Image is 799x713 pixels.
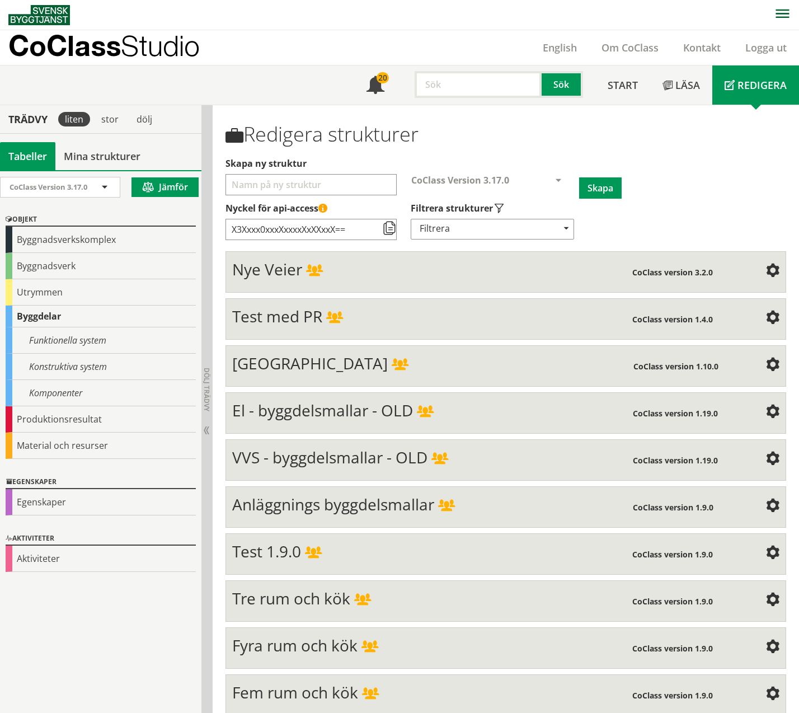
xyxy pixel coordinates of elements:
[632,314,713,325] span: CoClass version 1.4.0
[650,65,712,105] a: Läsa
[130,112,159,126] div: dölj
[232,494,434,515] span: Anläggnings byggdelsmallar
[225,123,787,146] h1: Redigera strukturer
[6,546,196,572] div: Aktiviteter
[225,174,397,195] input: Välj ett namn för att skapa en ny struktur Välj vilka typer av strukturer som ska visas i din str...
[6,433,196,459] div: Material och resurser
[589,41,671,54] a: Om CoClass
[431,453,448,466] span: Delad struktur
[766,265,779,278] span: Inställningar
[542,71,583,98] button: Sök
[6,354,196,380] div: Konstruktiva system
[225,157,787,170] label: Välj ett namn för att skapa en ny struktur
[232,635,358,656] span: Fyra rum och kök
[354,594,371,607] span: Delad struktur
[6,306,196,327] div: Byggdelar
[766,312,779,325] span: Inställningar
[411,174,509,186] span: CoClass Version 3.17.0
[377,72,389,83] div: 20
[766,359,779,372] span: Inställningar
[712,65,799,105] a: Redigera
[306,265,323,278] span: Delad struktur
[733,41,799,54] a: Logga ut
[632,690,713,701] span: CoClass version 1.9.0
[232,400,413,421] span: El - byggdelsmallar - OLD
[632,549,713,560] span: CoClass version 1.9.0
[362,688,379,701] span: Delad struktur
[6,227,196,253] div: Byggnadsverkskomplex
[121,29,200,62] span: Studio
[6,532,196,546] div: Aktiviteter
[202,368,211,411] span: Dölj trädvy
[8,5,70,25] img: Svensk Byggtjänst
[232,682,358,703] span: Fem rum och kök
[671,41,733,54] a: Kontakt
[305,547,322,560] span: Delad struktur
[675,78,700,92] span: Läsa
[6,380,196,406] div: Komponenter
[766,594,779,607] span: Inställningar
[232,353,388,374] span: [GEOGRAPHIC_DATA]
[6,253,196,279] div: Byggnadsverk
[232,259,302,280] span: Nye Veier
[361,641,378,654] span: Delad struktur
[417,406,434,419] span: Delad struktur
[232,447,427,468] span: VVS - byggdelsmallar - OLD
[438,500,455,513] span: Delad struktur
[595,65,650,105] a: Start
[2,113,54,125] div: Trädvy
[383,222,396,236] span: Kopiera
[632,267,713,278] span: CoClass version 3.2.0
[131,177,199,197] button: Jämför
[632,643,713,654] span: CoClass version 1.9.0
[95,112,125,126] div: stor
[8,30,224,65] a: CoClassStudio
[633,502,713,513] span: CoClass version 1.9.0
[766,547,779,560] span: Inställningar
[6,213,196,227] div: Objekt
[10,182,87,192] span: CoClass Version 3.17.0
[392,359,408,372] span: Delad struktur
[530,41,589,54] a: English
[58,112,90,126] div: liten
[55,142,149,170] a: Mina strukturer
[232,306,322,327] span: Test med PR
[354,65,397,105] a: 20
[411,202,573,214] label: Välj vilka typer av strukturer som ska visas i din strukturlista
[633,455,718,466] span: CoClass version 1.19.0
[6,489,196,515] div: Egenskaper
[766,453,779,466] span: Inställningar
[608,78,638,92] span: Start
[8,39,200,52] p: CoClass
[232,541,301,562] span: Test 1.9.0
[632,596,713,607] span: CoClass version 1.9.0
[633,361,718,372] span: CoClass version 1.10.0
[318,204,327,213] span: Denna API-nyckel ger åtkomst till alla strukturer som du har skapat eller delat med dig av. Håll ...
[579,177,622,199] button: Skapa
[402,174,579,202] div: Välj CoClass-version för att skapa en ny struktur
[326,312,343,325] span: Delad struktur
[737,78,787,92] span: Redigera
[366,77,384,95] span: Notifikationer
[766,500,779,513] span: Inställningar
[232,588,350,609] span: Tre rum och kök
[225,219,397,240] input: Nyckel till åtkomststruktur via API (kräver API-licensabonnemang)
[6,327,196,354] div: Funktionella system
[415,71,542,98] input: Sök
[766,688,779,701] span: Inställningar
[766,641,779,654] span: Inställningar
[6,279,196,306] div: Utrymmen
[6,406,196,433] div: Produktionsresultat
[225,202,787,214] label: Nyckel till åtkomststruktur via API (kräver API-licensabonnemang)
[633,408,718,419] span: CoClass version 1.19.0
[6,476,196,489] div: Egenskaper
[766,406,779,419] span: Inställningar
[411,219,574,240] div: Filtrera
